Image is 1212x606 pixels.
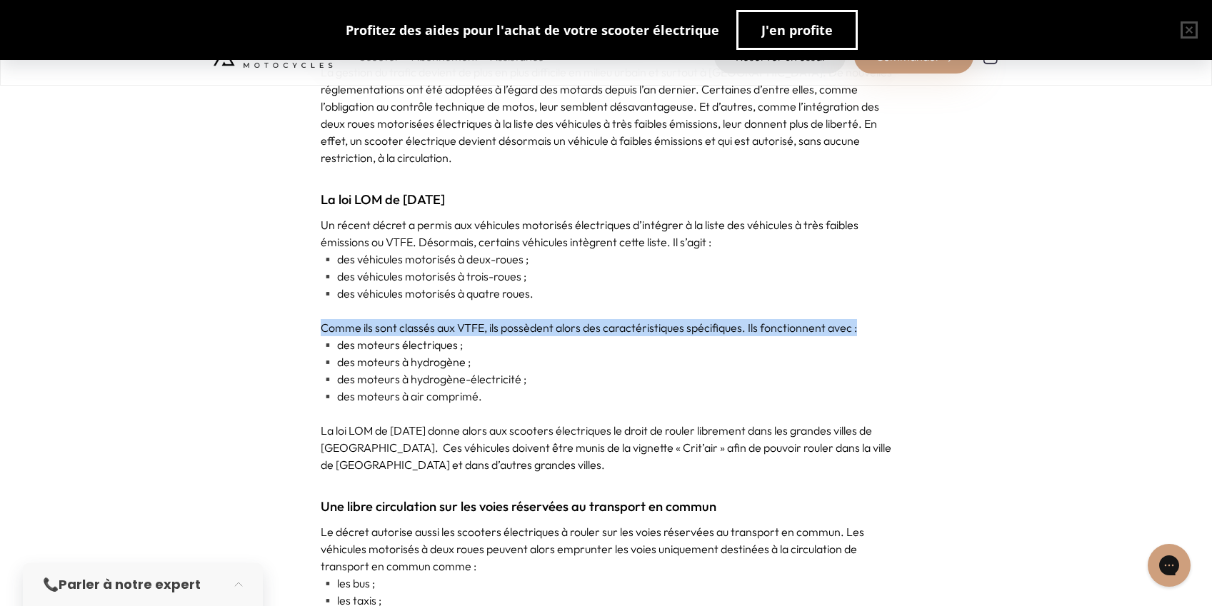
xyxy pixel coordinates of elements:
iframe: Gorgias live chat messenger [1141,539,1198,592]
p: ▪️ des moteurs à air comprimé. [321,388,892,405]
p: ▪️ des véhicules motorisés à quatre roues. [321,285,892,302]
strong: Une libre circulation sur les voies réservées au transport en commun [321,498,716,515]
p: Un récent décret a permis aux véhicules motorisés électriques d’intégrer à la liste des véhicules... [321,216,892,251]
p: ▪️ des moteurs à hydrogène ; [321,353,892,370]
p: ▪️ des moteurs à hydrogène-électricité ; [321,370,892,388]
p: Le décret autorise aussi les scooters électriques à rouler sur les voies réservées au transport e... [321,523,892,575]
p: ▪️ des véhicules motorisés à deux-roues ; [321,251,892,268]
p: ▪️ des moteurs électriques ; [321,336,892,353]
p: Comme ils sont classés aux VTFE, ils possèdent alors des caractéristiques spécifiques. Ils foncti... [321,319,892,336]
strong: La loi LOM de [DATE] [321,191,445,208]
p: La loi LOM de [DATE] donne alors aux scooters électriques le droit de rouler librement dans les g... [321,422,892,473]
p: ▪️ des véhicules motorisés à trois-roues ; [321,268,892,285]
p: La gestion du trafic devient de plus en plus difficile en milieu urbain et surtout à [GEOGRAPHIC_... [321,64,892,166]
p: ▪️ les bus ; [321,575,892,592]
